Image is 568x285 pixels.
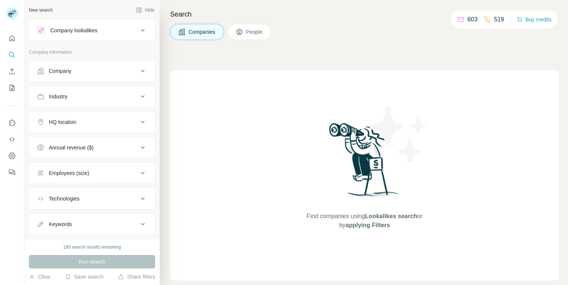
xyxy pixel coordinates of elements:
button: Use Surfe API [6,133,18,146]
div: New search [29,7,53,14]
p: 603 [467,15,477,24]
p: Company information [29,49,155,56]
button: Search [6,48,18,62]
button: Company lookalikes [29,21,155,39]
span: Lookalikes search [365,213,417,219]
button: Hide [131,5,160,16]
div: Company [49,67,71,75]
div: Company lookalikes [50,27,97,34]
button: Save search [65,273,103,280]
div: Employees (size) [49,169,89,177]
button: Buy credits [517,14,551,25]
button: Feedback [6,166,18,179]
button: Use Surfe on LinkedIn [6,116,18,130]
button: Employees (size) [29,164,155,182]
img: Surfe Illustration - Stars [365,100,432,168]
button: Share filters [118,273,155,280]
div: HQ location [49,118,76,126]
div: Annual revenue ($) [49,144,94,151]
div: Keywords [49,220,72,228]
button: Industry [29,87,155,106]
button: Keywords [29,215,155,233]
span: People [246,28,263,36]
div: Industry [49,93,68,100]
div: 180 search results remaining [63,244,121,250]
h4: Search [170,9,559,20]
button: Dashboard [6,149,18,163]
img: Surfe Illustration - Woman searching with binoculars [326,121,404,205]
div: Upgrade plan for full access to Surfe [142,2,248,18]
span: Find companies using or by [304,212,424,230]
span: applying Filters [346,222,390,228]
p: 519 [494,15,504,24]
button: Company [29,62,155,80]
div: Technologies [49,195,80,202]
button: My lists [6,81,18,95]
button: HQ location [29,113,155,131]
button: Annual revenue ($) [29,139,155,157]
button: Clear [29,273,50,280]
button: Enrich CSV [6,65,18,78]
button: Quick start [6,32,18,45]
span: Companies [189,28,216,36]
button: Technologies [29,190,155,208]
